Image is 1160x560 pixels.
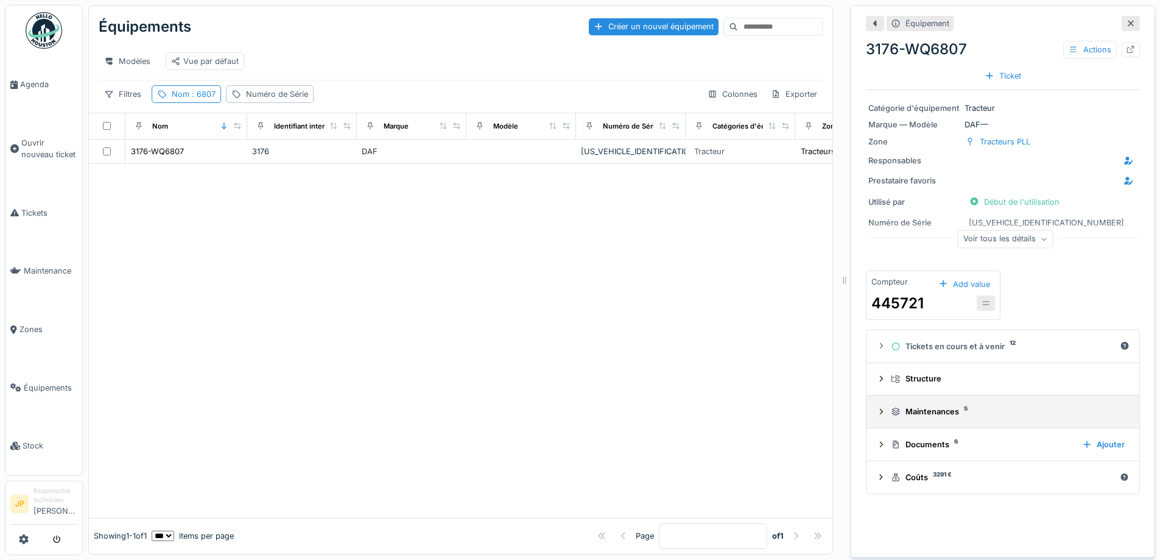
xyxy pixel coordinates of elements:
div: Zone [822,121,839,132]
div: Utilisé par [868,196,960,208]
div: Tracteurs PLL [801,146,851,157]
span: Maintenance [24,265,77,277]
div: Documents [891,439,1072,450]
strong: of 1 [772,530,784,542]
li: JP [10,495,29,513]
span: Tickets [21,207,77,219]
span: Équipements [24,382,77,394]
div: Tracteur [694,146,725,157]
div: Ajouter [1077,436,1130,453]
div: Marque [384,121,409,132]
div: Nom [152,121,168,132]
span: Stock [23,440,77,452]
div: Numéro de Série [868,217,960,229]
div: Catégories d'équipement [712,121,797,132]
div: Tickets en cours et à venir [891,341,1115,352]
div: Tracteurs PLL [980,136,1030,147]
a: JP Responsable technicien[PERSON_NAME] [10,486,77,525]
div: Modèles [99,52,156,70]
div: Maintenances [891,406,1125,417]
div: Actions [1063,41,1117,58]
div: 445721 [871,292,924,314]
div: Nom [172,88,216,100]
img: Badge_color-CXgf-gQk.svg [26,12,62,49]
li: [PERSON_NAME] [33,486,77,522]
span: Zones [19,324,77,335]
summary: Documents6Ajouter [871,433,1134,456]
div: DAF [362,146,462,157]
div: DAF — [868,119,1137,130]
summary: Coûts3291 € [871,466,1134,489]
div: Tracteur [868,102,1137,114]
div: [US_VEHICLE_IDENTIFICATION_NUMBER] [581,146,681,157]
div: Filtres [99,85,147,103]
summary: Structure [871,368,1134,391]
div: Zone [868,136,960,147]
a: Équipements [5,359,82,417]
div: items per page [152,530,234,542]
div: Début de l'utilisation [965,194,1064,210]
a: Maintenance [5,242,82,300]
div: Identifiant interne [274,121,333,132]
div: Compteur [871,276,908,288]
div: Add value [933,276,995,292]
div: Vue par défaut [171,55,239,67]
a: Tickets [5,184,82,243]
span: Ouvrir nouveau ticket [21,137,77,160]
div: Structure [891,373,1125,385]
div: 3176 [252,146,352,157]
div: 3176-WQ6807 [131,146,184,157]
div: 3176-WQ6807 [866,38,1140,60]
a: Ouvrir nouveau ticket [5,114,82,184]
a: Zones [5,300,82,359]
div: Créer un nouvel équipement [589,18,719,35]
div: [US_VEHICLE_IDENTIFICATION_NUMBER] [969,217,1124,229]
div: Responsables [868,155,960,166]
div: Numéro de Série [603,121,659,132]
div: Équipements [99,11,191,43]
div: Marque — Modèle [868,119,960,130]
summary: Maintenances5 [871,400,1134,423]
div: Ticket [980,68,1026,84]
div: Numéro de Série [246,88,308,100]
div: Exporter [765,85,823,103]
div: Page [636,530,654,542]
div: Modèle [493,121,518,132]
a: Agenda [5,55,82,114]
summary: Tickets en cours et à venir12 [871,335,1134,358]
div: Responsable technicien [33,486,77,505]
div: Showing 1 - 1 of 1 [94,530,147,542]
span: : 6807 [189,90,216,99]
a: Stock [5,417,82,475]
div: Équipement [905,18,949,29]
span: Agenda [20,79,77,90]
div: Colonnes [702,85,763,103]
div: Catégorie d'équipement [868,102,960,114]
div: Voir tous les détails [958,230,1053,248]
div: Coûts [891,472,1115,483]
div: Prestataire favoris [868,175,960,186]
